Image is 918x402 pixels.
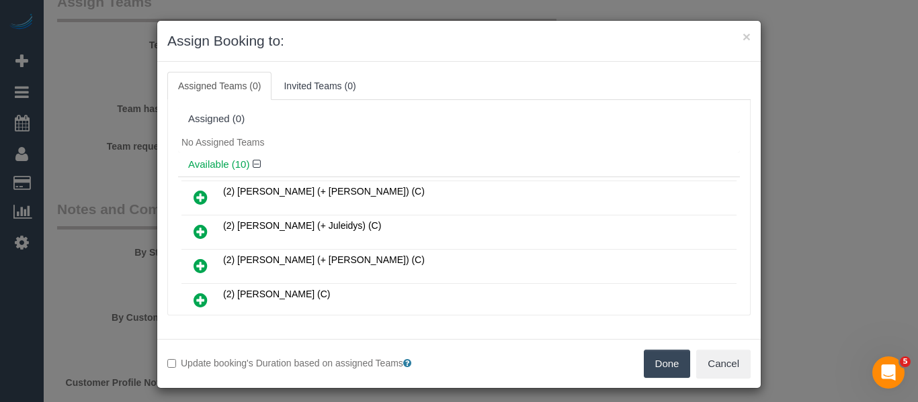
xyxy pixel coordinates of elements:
span: (2) [PERSON_NAME] (+ Juleidys) (C) [223,220,381,231]
h4: Available (10) [188,159,730,170]
span: (2) [PERSON_NAME] (+ [PERSON_NAME]) (C) [223,254,425,265]
label: Update booking's Duration based on assigned Teams [167,356,449,370]
h3: Assign Booking to: [167,31,751,51]
span: (2) [PERSON_NAME] (+ [PERSON_NAME]) (C) [223,186,425,197]
span: No Assigned Teams [181,137,264,148]
div: Assigned (0) [188,113,730,125]
button: Done [644,350,691,378]
button: Cancel [696,350,751,378]
a: Invited Teams (0) [273,72,366,100]
iframe: Intercom live chat [872,356,905,389]
span: 5 [900,356,911,367]
a: Assigned Teams (0) [167,72,272,100]
span: (2) [PERSON_NAME] (C) [223,289,330,299]
button: × [743,30,751,44]
input: Update booking's Duration based on assigned Teams [167,359,176,368]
